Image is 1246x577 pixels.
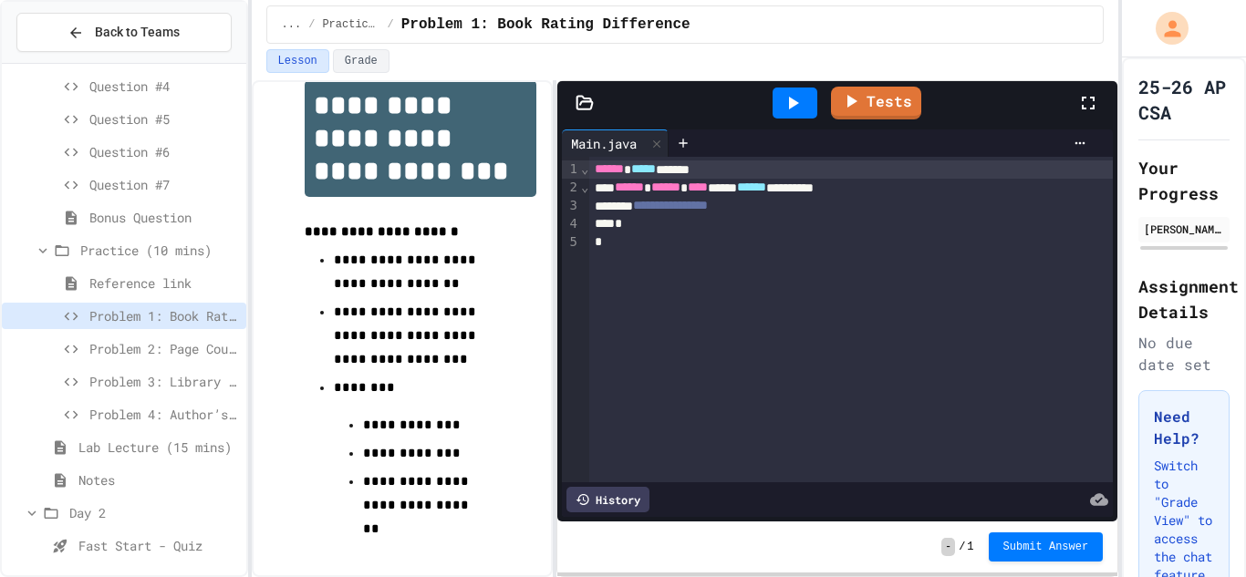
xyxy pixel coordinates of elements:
[89,273,239,293] span: Reference link
[80,241,239,260] span: Practice (10 mins)
[562,179,580,197] div: 2
[941,538,955,556] span: -
[1137,7,1193,49] div: My Account
[967,540,973,554] span: 1
[1144,221,1224,237] div: [PERSON_NAME]
[562,129,669,157] div: Main.java
[69,503,239,522] span: Day 2
[562,197,580,215] div: 3
[89,405,239,424] span: Problem 4: Author’s Reach
[89,339,239,358] span: Problem 2: Page Count Comparison
[89,306,239,325] span: Problem 1: Book Rating Difference
[78,438,239,457] span: Lab Lecture (15 mins)
[388,17,394,32] span: /
[95,23,180,42] span: Back to Teams
[562,215,580,233] div: 4
[401,14,690,36] span: Problem 1: Book Rating Difference
[1138,332,1230,376] div: No due date set
[989,532,1104,562] button: Submit Answer
[89,372,239,391] span: Problem 3: Library Growth
[282,17,302,32] span: ...
[89,175,239,194] span: Question #7
[580,180,589,194] span: Fold line
[266,49,329,73] button: Lesson
[562,233,580,252] div: 5
[1154,406,1214,449] h3: Need Help?
[89,208,239,227] span: Bonus Question
[959,540,965,554] span: /
[89,77,239,96] span: Question #4
[562,134,646,153] div: Main.java
[1003,540,1089,554] span: Submit Answer
[78,470,239,489] span: Notes
[580,161,589,176] span: Fold line
[16,13,232,52] button: Back to Teams
[78,536,239,555] span: Fast Start - Quiz
[333,49,389,73] button: Grade
[1138,273,1230,325] h2: Assignment Details
[566,487,649,512] div: History
[308,17,315,32] span: /
[562,160,580,179] div: 1
[322,17,379,32] span: Practice (10 mins)
[1138,155,1230,206] h2: Your Progress
[89,142,239,161] span: Question #6
[1138,74,1230,125] h1: 25-26 AP CSA
[831,87,921,119] a: Tests
[89,109,239,129] span: Question #5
